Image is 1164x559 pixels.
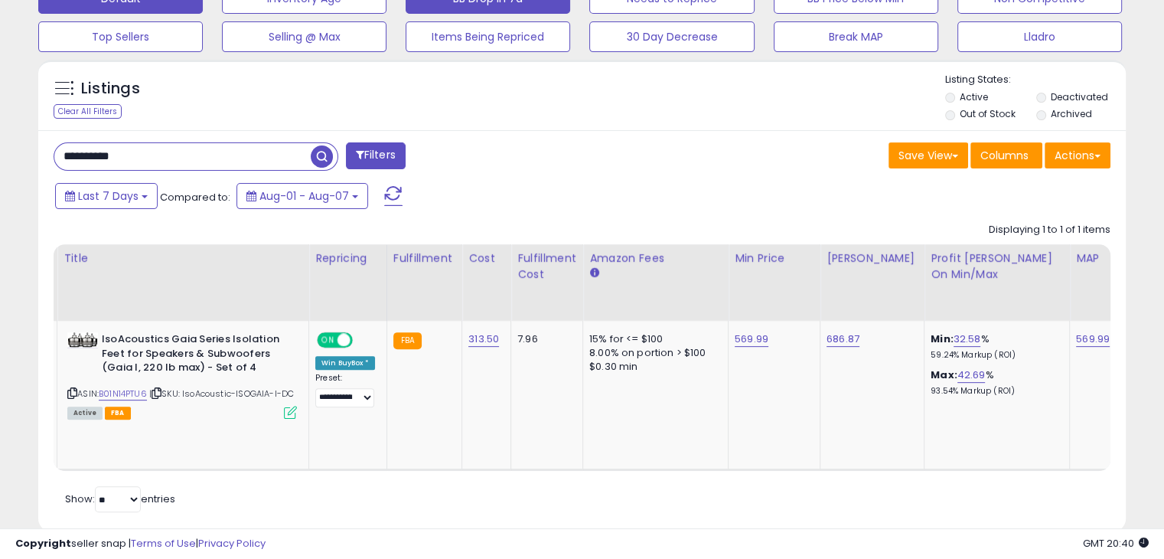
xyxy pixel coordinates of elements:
[827,332,859,347] a: 686.87
[315,356,375,370] div: Win BuyBox *
[67,407,103,420] span: All listings currently available for purchase on Amazon
[774,21,938,52] button: Break MAP
[735,332,768,347] a: 569.99
[589,332,716,346] div: 15% for <= $100
[406,21,570,52] button: Items Being Repriced
[931,250,1063,283] div: Profit [PERSON_NAME] on Min/Max
[931,368,1058,397] div: %
[15,537,266,551] div: seller snap | |
[931,332,954,346] b: Min:
[960,107,1016,120] label: Out of Stock
[931,386,1058,397] p: 93.54% Markup (ROI)
[1076,250,1115,266] div: MAP
[38,21,203,52] button: Top Sellers
[67,332,297,417] div: ASIN:
[827,250,918,266] div: [PERSON_NAME]
[55,183,158,209] button: Last 7 Days
[149,387,294,400] span: | SKU: IsoAcoustic-ISOGAIA-I-DC
[81,78,140,100] h5: Listings
[931,368,957,382] b: Max:
[78,188,139,204] span: Last 7 Days
[1083,536,1149,551] span: 2025-08-15 20:40 GMT
[960,90,988,103] label: Active
[65,492,175,506] span: Show: entries
[970,142,1042,168] button: Columns
[980,148,1029,163] span: Columns
[589,250,722,266] div: Amazon Fees
[99,387,147,400] a: B01N14PTU6
[67,332,98,348] img: 416saf90Z5L._SL40_.jpg
[1076,332,1110,347] a: 569.99
[346,142,406,169] button: Filters
[931,350,1058,361] p: 59.24% Markup (ROI)
[259,188,349,204] span: Aug-01 - Aug-07
[517,250,576,283] div: Fulfillment Cost
[64,250,302,266] div: Title
[989,223,1110,237] div: Displaying 1 to 1 of 1 items
[589,360,716,374] div: $0.30 min
[131,536,196,551] a: Terms of Use
[468,332,499,347] a: 313.50
[924,244,1070,321] th: The percentage added to the cost of goods (COGS) that forms the calculator for Min & Max prices.
[318,334,337,347] span: ON
[393,332,422,349] small: FBA
[1050,90,1107,103] label: Deactivated
[945,73,1126,87] p: Listing States:
[468,250,504,266] div: Cost
[105,407,131,420] span: FBA
[393,250,455,266] div: Fulfillment
[957,368,986,383] a: 42.69
[589,346,716,360] div: 8.00% on portion > $100
[315,373,375,407] div: Preset:
[517,332,571,346] div: 7.96
[198,536,266,551] a: Privacy Policy
[957,21,1122,52] button: Lladro
[15,536,71,551] strong: Copyright
[222,21,386,52] button: Selling @ Max
[102,332,288,379] b: IsoAcoustics Gaia Series Isolation Feet for Speakers & Subwoofers (Gaia I, 220 lb max) - Set of 4
[1045,142,1110,168] button: Actions
[236,183,368,209] button: Aug-01 - Aug-07
[351,334,375,347] span: OFF
[735,250,813,266] div: Min Price
[315,250,380,266] div: Repricing
[954,332,981,347] a: 32.58
[931,332,1058,361] div: %
[54,104,122,119] div: Clear All Filters
[1050,107,1091,120] label: Archived
[589,21,754,52] button: 30 Day Decrease
[888,142,968,168] button: Save View
[589,266,598,280] small: Amazon Fees.
[160,190,230,204] span: Compared to:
